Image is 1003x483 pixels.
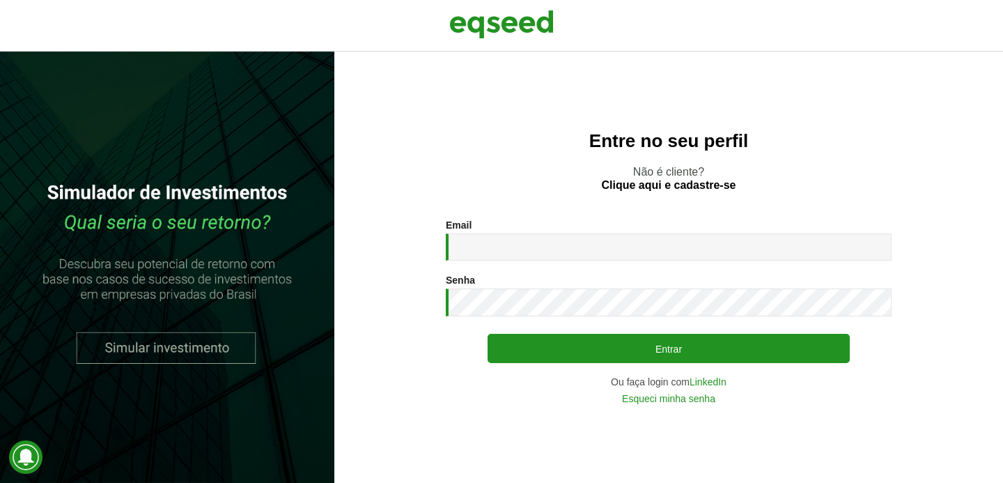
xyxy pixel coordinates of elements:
[446,377,892,387] div: Ou faça login com
[488,334,850,363] button: Entrar
[362,165,975,192] p: Não é cliente?
[690,377,726,387] a: LinkedIn
[602,180,736,191] a: Clique aqui e cadastre-se
[362,131,975,151] h2: Entre no seu perfil
[622,394,715,404] a: Esqueci minha senha
[446,275,475,285] label: Senha
[449,7,554,42] img: EqSeed Logo
[446,220,472,230] label: Email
